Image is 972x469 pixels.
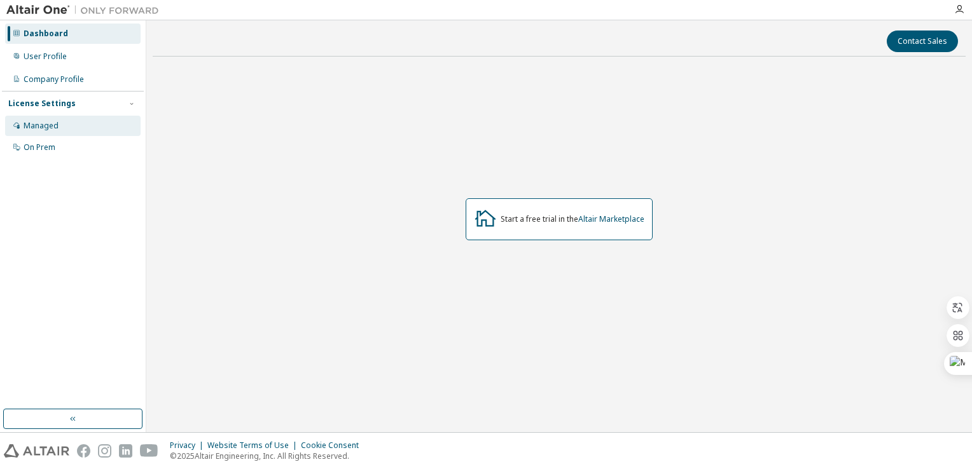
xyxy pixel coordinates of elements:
[501,214,644,224] div: Start a free trial in the
[24,29,68,39] div: Dashboard
[6,4,165,17] img: Altair One
[887,31,958,52] button: Contact Sales
[140,444,158,458] img: youtube.svg
[24,142,55,153] div: On Prem
[4,444,69,458] img: altair_logo.svg
[8,99,76,109] div: License Settings
[207,440,301,451] div: Website Terms of Use
[301,440,366,451] div: Cookie Consent
[119,444,132,458] img: linkedin.svg
[77,444,90,458] img: facebook.svg
[578,214,644,224] a: Altair Marketplace
[98,444,111,458] img: instagram.svg
[24,51,67,62] div: User Profile
[170,440,207,451] div: Privacy
[24,121,59,131] div: Managed
[24,74,84,85] div: Company Profile
[170,451,366,461] p: © 2025 Altair Engineering, Inc. All Rights Reserved.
